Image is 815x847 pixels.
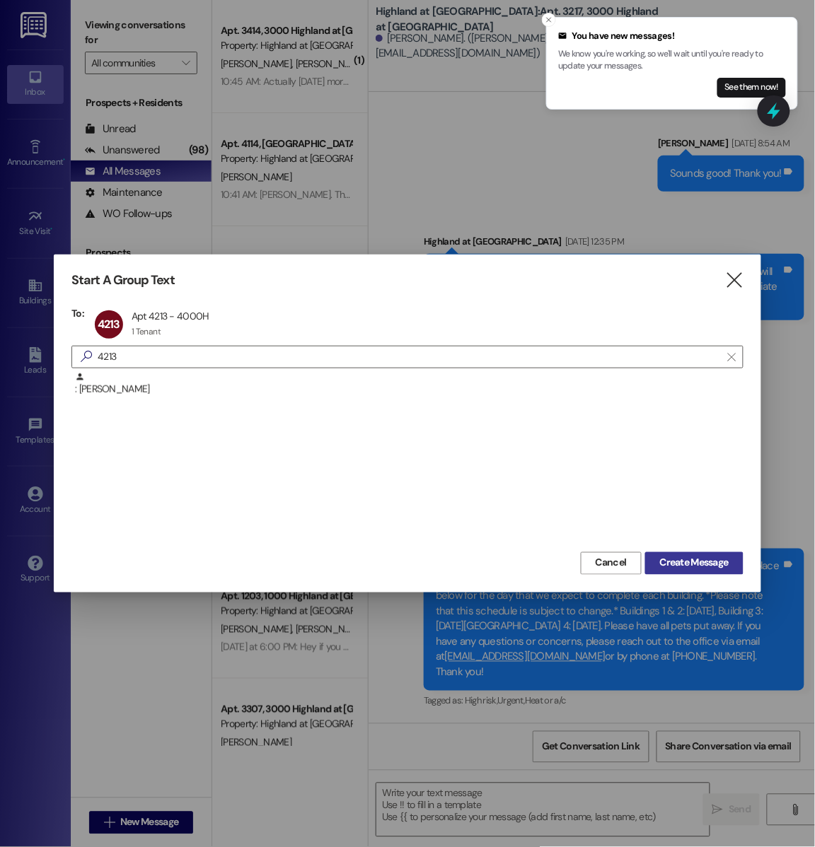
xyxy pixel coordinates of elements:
[558,48,786,73] p: We know you're working, so we'll wait until you're ready to update your messages.
[132,310,209,322] div: Apt 4213 - 4000H
[660,556,729,571] span: Create Message
[720,346,743,368] button: Clear text
[581,552,642,575] button: Cancel
[542,13,556,27] button: Close toast
[75,372,744,397] div: : [PERSON_NAME]
[558,29,786,43] div: You have new messages!
[71,372,744,407] div: : [PERSON_NAME]
[596,556,627,571] span: Cancel
[71,272,175,288] h3: Start A Group Text
[717,78,786,98] button: See them now!
[724,273,744,288] i: 
[71,307,84,320] h3: To:
[98,347,720,367] input: Search for any contact or apartment
[132,326,161,337] div: 1 Tenant
[645,552,744,575] button: Create Message
[727,351,735,363] i: 
[98,317,120,332] span: 4213
[75,349,98,364] i: 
